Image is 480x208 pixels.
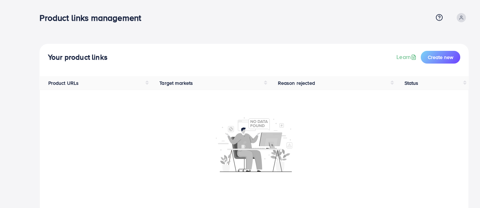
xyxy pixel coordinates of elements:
span: Product URLs [48,79,79,87]
span: Status [405,79,419,87]
span: Reason rejected [278,79,315,87]
span: Create new [428,54,453,61]
button: Create new [421,51,460,64]
img: No account [216,117,293,172]
h4: Your product links [48,53,108,62]
h3: Product links management [40,13,147,23]
span: Target markets [159,79,193,87]
a: Learn [396,53,418,61]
